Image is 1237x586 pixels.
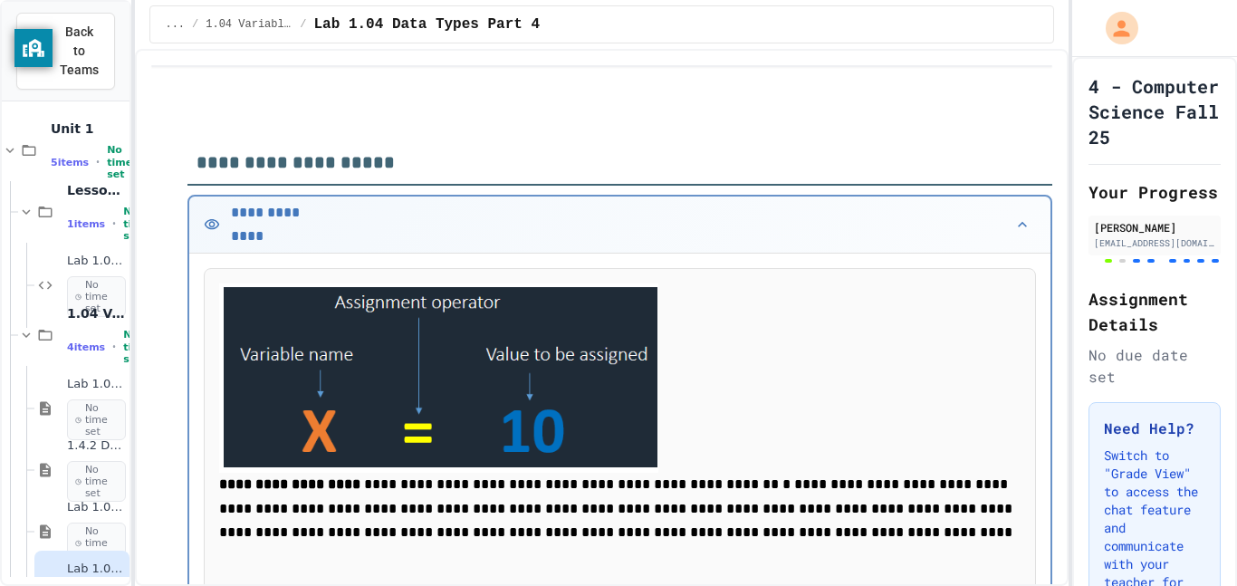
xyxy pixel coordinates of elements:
span: / [300,17,306,32]
button: Back to Teams [16,13,115,90]
span: • [112,216,116,231]
span: Back to Teams [59,23,100,80]
span: 1.04 Variables and User Input [67,305,126,322]
span: Lesson 1.03 [67,182,126,198]
div: [EMAIL_ADDRESS][DOMAIN_NAME] [1094,236,1215,250]
h2: Assignment Details [1088,286,1221,337]
span: Lab 1.04 Data Types Part 4 [313,14,540,35]
div: My Account [1087,7,1143,49]
span: Lab 1.04 Day 1 [67,377,126,392]
span: No time set [67,461,126,503]
span: No time set [123,329,149,365]
span: No time set [107,144,132,180]
iframe: chat widget [1087,435,1219,512]
span: 1 items [67,218,105,230]
span: Lab 1.04 Part 3 [67,500,126,515]
span: / [192,17,198,32]
h3: Need Help? [1104,418,1205,439]
span: No time set [67,276,126,318]
div: No due date set [1088,344,1221,388]
span: 5 items [51,157,89,168]
span: No time set [123,206,149,242]
div: [PERSON_NAME] [1094,219,1215,235]
span: Unit 1 [51,120,126,137]
button: privacy banner [14,29,53,67]
span: 4 items [67,341,105,353]
iframe: chat widget [1161,514,1219,568]
span: No time set [67,399,126,441]
span: ... [165,17,185,32]
span: No time set [67,523,126,564]
span: 1.04 Variables and User Input [206,17,292,32]
span: Lab 1.03 Part 1 [67,254,126,269]
h2: Your Progress [1088,179,1221,205]
span: 1.4.2 Data Types 2 [67,438,126,454]
h1: 4 - Computer Science Fall 25 [1088,73,1221,149]
span: Lab 1.04 Data Types Part 4 [67,562,126,577]
span: • [96,155,100,169]
span: • [112,340,116,354]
